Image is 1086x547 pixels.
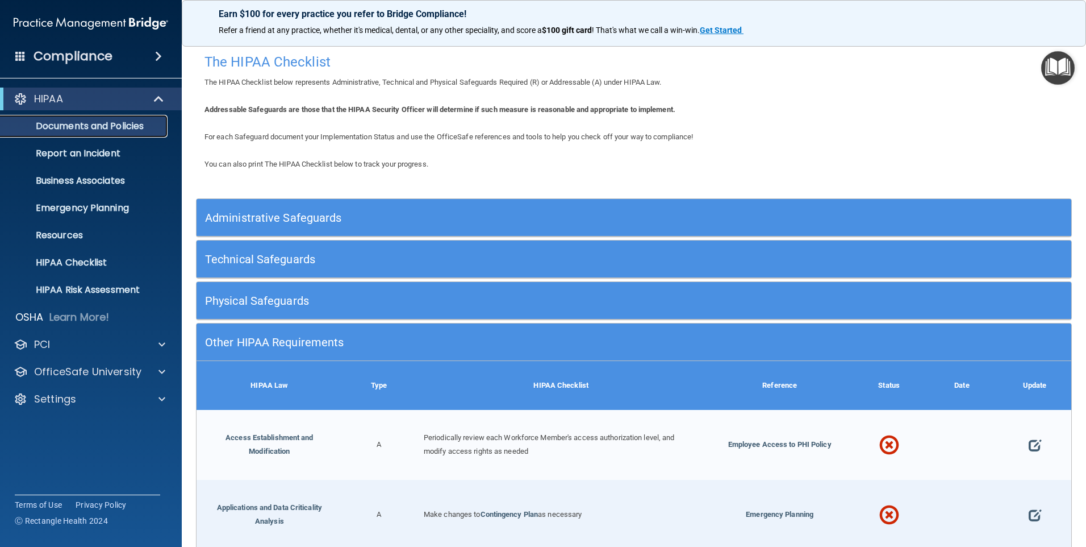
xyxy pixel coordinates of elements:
span: Employee Access to PHI Policy [728,440,832,449]
div: A [342,410,415,480]
img: PMB logo [14,12,168,35]
p: Settings [34,392,76,406]
p: Resources [7,230,162,241]
h4: The HIPAA Checklist [204,55,1063,69]
div: Type [342,361,415,410]
p: Documents and Policies [7,121,162,132]
h4: Compliance [34,48,112,64]
a: Settings [14,392,165,406]
div: Update [999,361,1071,410]
p: Learn More! [49,310,110,324]
span: Periodically review each Workforce Member's access authorization level, and modify access rights ... [424,433,675,455]
a: Access Establishment and Modification [225,433,313,455]
h5: Other HIPAA Requirements [205,336,844,349]
div: HIPAA Law [197,361,342,410]
div: HIPAA Checklist [415,361,707,410]
a: Applications and Data Criticality Analysis [217,503,322,525]
div: Status [853,361,925,410]
h5: Physical Safeguards [205,295,844,307]
a: PCI [14,338,165,351]
p: OfficeSafe University [34,365,141,379]
p: Emergency Planning [7,202,162,214]
span: For each Safeguard document your Implementation Status and use the OfficeSafe references and tool... [204,132,693,141]
b: Addressable Safeguards are those that the HIPAA Security Officer will determine if such measure i... [204,105,675,114]
a: Terms of Use [15,499,62,511]
p: HIPAA Risk Assessment [7,284,162,296]
div: Date [925,361,998,410]
div: Reference [707,361,853,410]
span: The HIPAA Checklist below represents Administrative, Technical and Physical Safeguards Required (... [204,78,662,86]
span: Emergency Planning [746,510,813,519]
h5: Technical Safeguards [205,253,844,266]
p: Earn $100 for every practice you refer to Bridge Compliance! [219,9,1049,19]
span: Make changes to [424,510,481,519]
a: Privacy Policy [76,499,127,511]
span: Refer a friend at any practice, whether it's medical, dental, or any other speciality, and score a [219,26,542,35]
a: Contingency Plan [481,510,538,519]
span: You can also print The HIPAA Checklist below to track your progress. [204,160,428,168]
span: ! That's what we call a win-win. [592,26,700,35]
span: as necessary [538,510,582,519]
strong: Get Started [700,26,742,35]
a: OfficeSafe University [14,365,165,379]
p: HIPAA Checklist [7,257,162,268]
button: Open Resource Center [1041,51,1075,85]
p: HIPAA [34,92,63,106]
p: Report an Incident [7,148,162,159]
a: HIPAA [14,92,165,106]
p: OSHA [15,310,44,324]
strong: $100 gift card [542,26,592,35]
h5: Administrative Safeguards [205,212,844,224]
a: Get Started [700,26,744,35]
p: PCI [34,338,50,351]
p: Business Associates [7,175,162,187]
span: Ⓒ Rectangle Health 2024 [15,515,108,527]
